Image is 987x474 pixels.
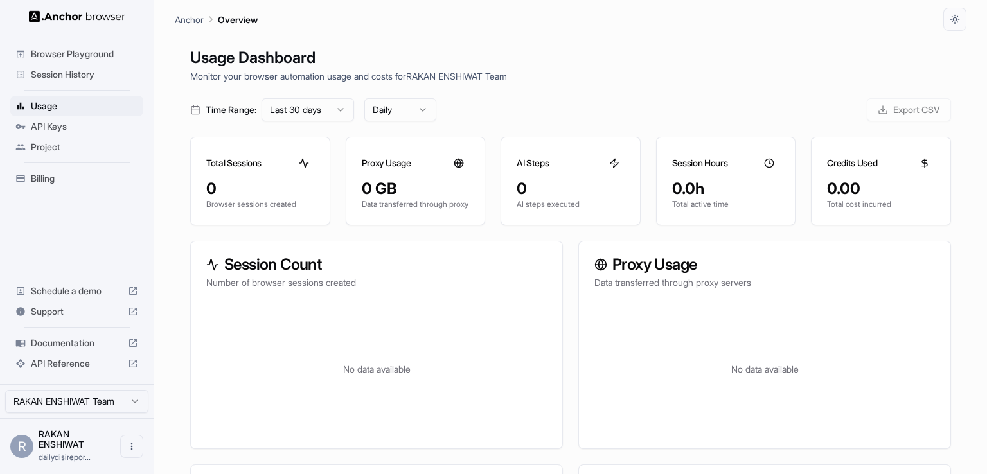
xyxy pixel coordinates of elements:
[190,46,951,69] h1: Usage Dashboard
[517,157,549,170] h3: AI Steps
[10,281,143,301] div: Schedule a demo
[672,199,780,209] p: Total active time
[31,285,123,297] span: Schedule a demo
[10,435,33,458] div: R
[10,333,143,353] div: Documentation
[31,172,138,185] span: Billing
[10,353,143,374] div: API Reference
[206,257,547,272] h3: Session Count
[31,337,123,349] span: Documentation
[10,44,143,64] div: Browser Playground
[218,13,258,26] p: Overview
[206,157,262,170] h3: Total Sessions
[206,103,256,116] span: Time Range:
[10,64,143,85] div: Session History
[206,304,547,433] div: No data available
[827,157,877,170] h3: Credits Used
[827,179,935,199] div: 0.00
[206,276,547,289] p: Number of browser sessions created
[10,96,143,116] div: Usage
[31,120,138,133] span: API Keys
[10,168,143,189] div: Billing
[594,257,935,272] h3: Proxy Usage
[517,199,625,209] p: AI steps executed
[39,428,84,450] span: RAKAN ENSHIWAT
[206,199,314,209] p: Browser sessions created
[31,357,123,370] span: API Reference
[517,179,625,199] div: 0
[190,69,951,83] p: Monitor your browser automation usage and costs for RAKAN ENSHIWAT Team
[827,199,935,209] p: Total cost incurred
[594,276,935,289] p: Data transferred through proxy servers
[10,137,143,157] div: Project
[31,305,123,318] span: Support
[594,304,935,433] div: No data available
[31,100,138,112] span: Usage
[362,199,470,209] p: Data transferred through proxy
[120,435,143,458] button: Open menu
[10,116,143,137] div: API Keys
[175,12,258,26] nav: breadcrumb
[175,13,204,26] p: Anchor
[29,10,125,22] img: Anchor Logo
[362,179,470,199] div: 0 GB
[31,48,138,60] span: Browser Playground
[672,179,780,199] div: 0.0h
[31,68,138,81] span: Session History
[362,157,411,170] h3: Proxy Usage
[31,141,138,154] span: Project
[672,157,727,170] h3: Session Hours
[206,179,314,199] div: 0
[10,301,143,322] div: Support
[39,452,91,462] span: dailydisireport@gmail.com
